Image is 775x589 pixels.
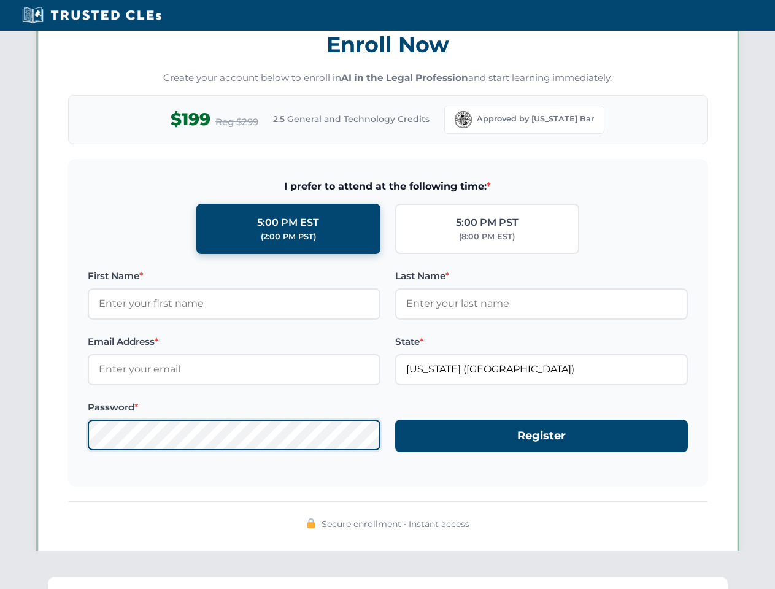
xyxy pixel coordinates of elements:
[88,179,688,194] span: I prefer to attend at the following time:
[88,354,380,385] input: Enter your email
[88,288,380,319] input: Enter your first name
[455,111,472,128] img: Florida Bar
[68,25,708,64] h3: Enroll Now
[88,334,380,349] label: Email Address
[395,420,688,452] button: Register
[215,115,258,129] span: Reg $299
[395,269,688,283] label: Last Name
[341,72,468,83] strong: AI in the Legal Profession
[88,400,380,415] label: Password
[395,334,688,349] label: State
[459,231,515,243] div: (8:00 PM EST)
[68,71,708,85] p: Create your account below to enroll in and start learning immediately.
[395,288,688,319] input: Enter your last name
[477,113,594,125] span: Approved by [US_STATE] Bar
[257,215,319,231] div: 5:00 PM EST
[456,215,519,231] div: 5:00 PM PST
[261,231,316,243] div: (2:00 PM PST)
[395,354,688,385] input: Florida (FL)
[306,518,316,528] img: 🔒
[88,269,380,283] label: First Name
[273,112,430,126] span: 2.5 General and Technology Credits
[171,106,210,133] span: $199
[322,517,469,531] span: Secure enrollment • Instant access
[18,6,165,25] img: Trusted CLEs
